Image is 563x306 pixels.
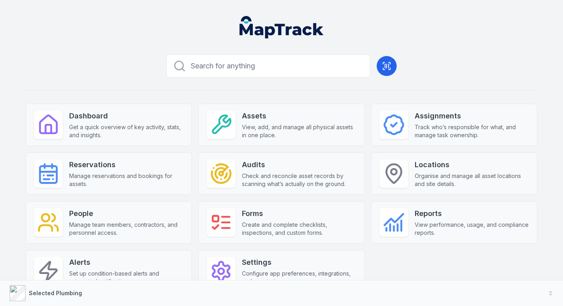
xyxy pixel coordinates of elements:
[242,221,356,237] span: Create and complete checklists, inspections, and custom forms.
[69,123,184,139] span: Get a quick overview of key activity, stats, and insights.
[26,250,192,292] a: AlertsSet up condition-based alerts and automated notifications.
[371,152,537,195] a: LocationsOrganise and manage all asset locations and site details.
[415,123,529,139] span: Track who’s responsible for what, and manage task ownership.
[166,54,370,78] button: Search for anything
[371,201,537,244] a: ReportsView performance, usage, and compliance reports.
[242,123,356,139] span: View, add, and manage all physical assets in one place.
[371,104,537,146] a: AssignmentsTrack who’s responsible for what, and manage task ownership.
[69,270,184,286] span: Set up condition-based alerts and automated notifications.
[242,257,356,268] strong: Settings
[242,110,356,122] strong: Assets
[227,16,336,38] nav: Global
[415,110,529,122] strong: Assignments
[198,152,365,195] a: AuditsCheck and reconcile asset records by scanning what’s actually on the ground.
[26,152,192,195] a: ReservationsManage reservations and bookings for assets.
[242,208,356,219] strong: Forms
[415,221,529,237] span: View performance, usage, and compliance reports.
[198,201,365,244] a: FormsCreate and complete checklists, inspections, and custom forms.
[69,257,184,268] strong: Alerts
[69,221,184,237] span: Manage team members, contractors, and personnel access.
[198,250,365,292] a: SettingsConfigure app preferences, integrations, and permissions.
[191,60,255,72] span: Search for anything
[242,159,356,170] strong: Audits
[69,159,184,170] strong: Reservations
[198,104,365,146] a: AssetsView, add, and manage all physical assets in one place.
[242,270,356,286] span: Configure app preferences, integrations, and permissions.
[69,172,184,188] span: Manage reservations and bookings for assets.
[69,208,184,219] strong: People
[415,208,529,219] strong: Reports
[415,159,529,170] strong: Locations
[29,290,82,296] strong: Selected Plumbing
[242,172,356,188] span: Check and reconcile asset records by scanning what’s actually on the ground.
[69,110,184,122] strong: Dashboard
[415,172,529,188] span: Organise and manage all asset locations and site details.
[26,104,192,146] a: DashboardGet a quick overview of key activity, stats, and insights.
[26,201,192,244] a: PeopleManage team members, contractors, and personnel access.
